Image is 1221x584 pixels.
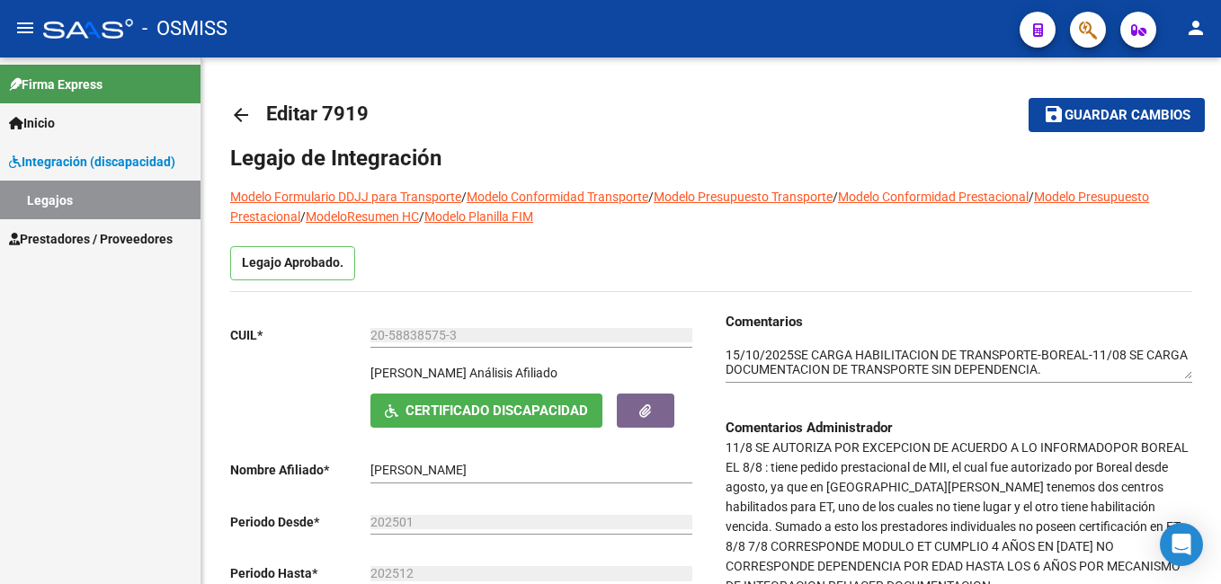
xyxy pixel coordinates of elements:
p: Legajo Aprobado. [230,246,355,280]
div: Análisis Afiliado [469,363,557,383]
button: Guardar cambios [1029,98,1205,131]
a: Modelo Conformidad Transporte [467,190,648,204]
p: Periodo Hasta [230,563,370,583]
a: ModeloResumen HC [306,209,419,224]
a: Modelo Presupuesto Transporte [654,190,833,204]
p: Periodo Desde [230,512,370,532]
mat-icon: person [1185,17,1207,39]
mat-icon: menu [14,17,36,39]
h3: Comentarios [726,312,1192,332]
mat-icon: arrow_back [230,104,252,126]
h3: Comentarios Administrador [726,418,1192,438]
p: CUIL [230,325,370,345]
button: Certificado Discapacidad [370,394,602,427]
a: Modelo Planilla FIM [424,209,533,224]
span: Firma Express [9,75,102,94]
span: Prestadores / Proveedores [9,229,173,249]
a: Modelo Formulario DDJJ para Transporte [230,190,461,204]
span: Guardar cambios [1065,108,1190,124]
span: Inicio [9,113,55,133]
mat-icon: save [1043,103,1065,125]
p: Nombre Afiliado [230,460,370,480]
div: Open Intercom Messenger [1160,523,1203,566]
h1: Legajo de Integración [230,144,1192,173]
span: - OSMISS [142,9,227,49]
p: [PERSON_NAME] [370,363,467,383]
span: Integración (discapacidad) [9,152,175,172]
span: Certificado Discapacidad [406,403,588,420]
a: Modelo Conformidad Prestacional [838,190,1029,204]
span: Editar 7919 [266,102,369,125]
